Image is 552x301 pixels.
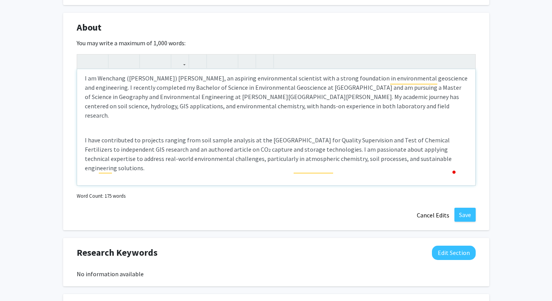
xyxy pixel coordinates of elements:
button: Redo (Ctrl + Y) [93,55,106,68]
span: Research Keywords [77,246,158,260]
button: Cancel Edits [412,208,454,222]
button: Remove format [240,55,254,68]
button: Edit Research Keywords [432,246,476,260]
button: Insert horizontal rule [258,55,272,68]
button: Strong (Ctrl + B) [110,55,124,68]
div: No information available [77,269,476,279]
button: Fullscreen [460,55,473,68]
button: Superscript [142,55,155,68]
button: Undo (Ctrl + Z) [79,55,93,68]
iframe: Chat [6,266,33,295]
label: You may write a maximum of 1,000 words: [77,38,186,48]
button: Unordered list [209,55,222,68]
button: Ordered list [222,55,236,68]
button: Link [173,55,187,68]
button: Subscript [155,55,169,68]
button: Insert Image [191,55,205,68]
button: Emphasis (Ctrl + I) [124,55,138,68]
small: Word Count: 175 words [77,192,126,200]
p: I have contributed to projects ranging from soil sample analysis at the [GEOGRAPHIC_DATA] for Qua... [85,135,468,173]
p: I am Wenchang ([PERSON_NAME]) [PERSON_NAME], an aspiring environmental scientist with a strong fo... [85,74,468,120]
span: About [77,21,101,34]
button: Save [454,208,476,222]
div: To enrich screen reader interactions, please activate Accessibility in Grammarly extension settings [77,69,475,185]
